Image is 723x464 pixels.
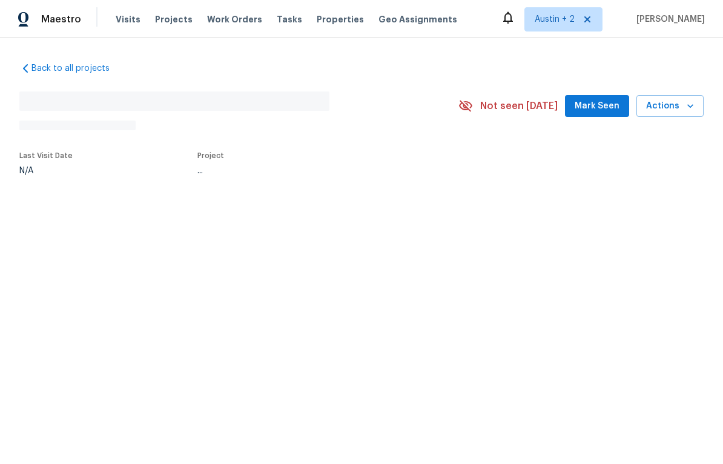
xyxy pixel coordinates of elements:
span: Geo Assignments [378,13,457,25]
button: Mark Seen [565,95,629,118]
span: Maestro [41,13,81,25]
span: Properties [317,13,364,25]
span: Austin + 2 [535,13,575,25]
span: Projects [155,13,193,25]
span: Not seen [DATE] [480,100,558,112]
div: N/A [19,167,73,175]
div: ... [197,167,430,175]
span: Tasks [277,15,302,24]
button: Actions [636,95,704,118]
span: [PERSON_NAME] [632,13,705,25]
a: Back to all projects [19,62,136,75]
span: Visits [116,13,140,25]
span: Work Orders [207,13,262,25]
span: Mark Seen [575,99,619,114]
span: Project [197,152,224,159]
span: Actions [646,99,694,114]
span: Last Visit Date [19,152,73,159]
